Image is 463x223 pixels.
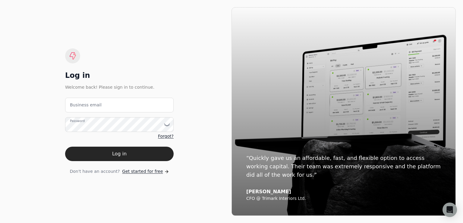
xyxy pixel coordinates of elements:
div: Open Intercom Messenger [443,203,457,217]
a: Forgot? [158,133,174,139]
div: [PERSON_NAME] [246,189,441,195]
span: Get started for free [122,168,163,175]
span: Don't have an account? [70,168,120,175]
div: CFO @ Trimark Interiors Ltd. [246,196,441,201]
div: Log in [65,71,174,80]
button: Log in [65,147,174,161]
a: Get started for free [122,168,169,175]
label: Password [70,119,85,124]
div: “Quickly gave us an affordable, fast, and flexible option to access working capital. Their team w... [246,154,441,179]
div: Welcome back! Please sign in to continue. [65,84,174,90]
label: Business email [70,102,102,108]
